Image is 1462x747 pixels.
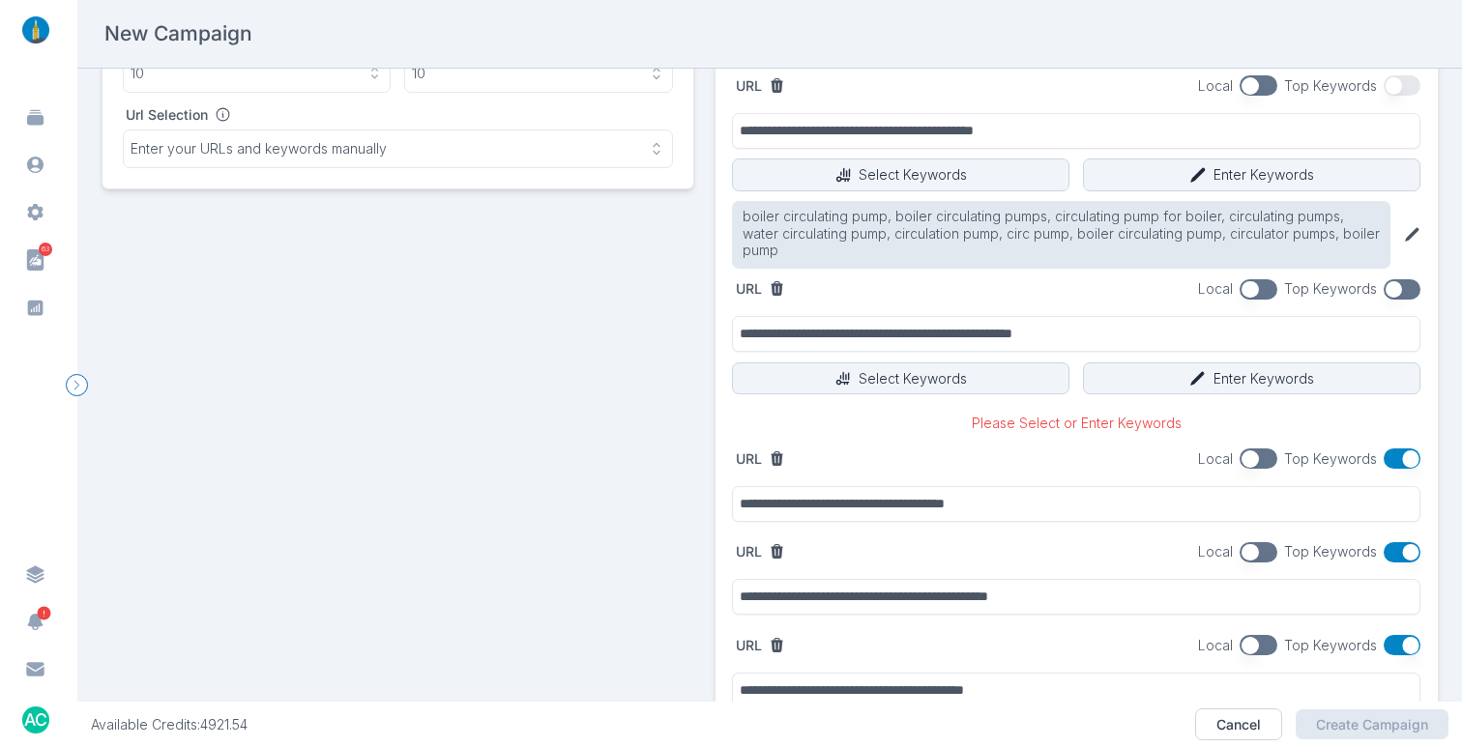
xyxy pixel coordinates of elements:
[1284,637,1377,653] span: Top Keywords
[1296,709,1448,740] button: Create Campaign
[131,65,144,82] p: 10
[1198,450,1233,467] span: Local
[39,243,52,256] span: 63
[123,129,673,168] button: Enter your URLs and keywords manually
[1284,450,1377,467] span: Top Keywords
[1284,77,1377,94] span: Top Keywords
[412,65,425,82] p: 10
[736,543,762,560] label: URL
[732,158,1069,191] button: Select Keywords
[1198,77,1233,94] span: Local
[1198,543,1233,560] span: Local
[736,77,762,95] label: URL
[732,415,1420,432] p: Please Select or Enter Keywords
[1284,543,1377,560] span: Top Keywords
[1198,280,1233,297] span: Local
[1083,362,1420,395] button: Enter Keywords
[1284,280,1377,297] span: Top Keywords
[104,20,252,47] h2: New Campaign
[126,106,208,124] label: Url Selection
[736,637,762,654] label: URL
[15,16,56,43] img: linklaunch_small.2ae18699.png
[91,716,248,733] div: Available Credits: 4921.54
[123,54,392,93] button: 10
[1195,708,1282,741] button: Cancel
[732,362,1069,395] button: Select Keywords
[404,54,673,93] button: 10
[743,208,1381,259] button: boiler circulating pump, boiler circulating pumps, circulating pump for boiler, circulating pumps...
[1198,637,1233,653] span: Local
[1083,158,1420,191] button: Enter Keywords
[131,140,387,158] p: Enter your URLs and keywords manually
[736,280,762,298] label: URL
[736,450,762,468] label: URL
